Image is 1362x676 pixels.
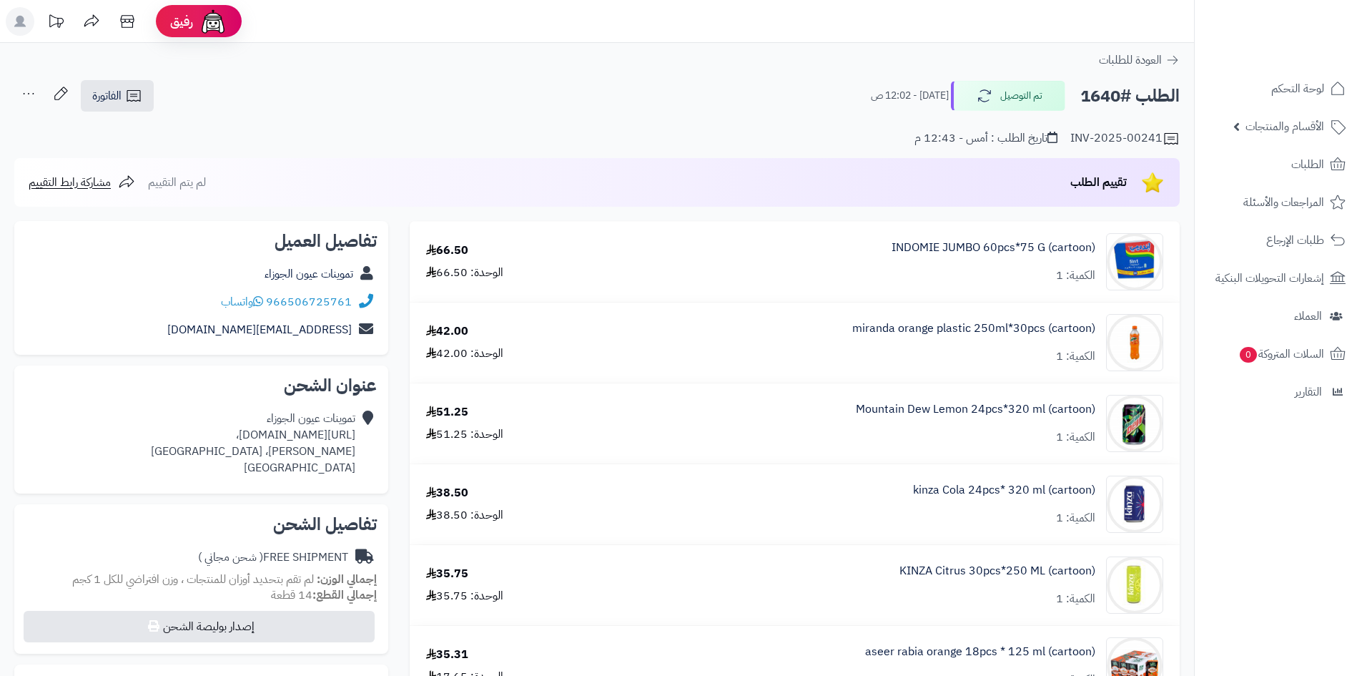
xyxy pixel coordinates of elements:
[899,563,1095,579] a: KINZA Citrus 30pcs*250 ML (cartoon)
[199,7,227,36] img: ai-face.png
[1203,72,1353,106] a: لوحة التحكم
[1238,344,1324,364] span: السلات المتروكة
[426,404,468,421] div: 51.25
[1294,306,1322,326] span: العملاء
[167,321,352,338] a: [EMAIL_ADDRESS][DOMAIN_NAME]
[871,89,949,103] small: [DATE] - 12:02 ص
[198,549,348,566] div: FREE SHIPMENT
[148,174,206,191] span: لم يتم التقييم
[426,566,468,582] div: 35.75
[1203,375,1353,409] a: التقارير
[312,587,377,604] strong: إجمالي القطع:
[1107,557,1163,614] img: 1747642470-SWljGn0cexbESGIzp0sv6aBsGevSp6gP-90x90.jpg
[426,588,503,604] div: الوحدة: 35.75
[426,485,468,501] div: 38.50
[1107,314,1163,371] img: 1747574567-92069f26-ea2c-41d8-b149-614162ac-90x90.jpg
[426,323,468,340] div: 42.00
[1107,476,1163,533] img: 1747641255-37MuAnv2Ak8iDtNswclxY6RhRXkc7hb0-90x90.jpg
[426,243,468,259] div: 66.50
[1243,192,1324,212] span: المراجعات والأسئلة
[317,571,377,588] strong: إجمالي الوزن:
[26,516,377,533] h2: تفاصيل الشحن
[24,611,375,642] button: إصدار بوليصة الشحن
[426,507,503,524] div: الوحدة: 38.50
[914,130,1057,147] div: تاريخ الطلب : أمس - 12:43 م
[913,482,1095,499] a: kinza Cola 24pcs* 320 ml (cartoon)
[29,174,135,191] a: مشاركة رابط التقييم
[951,81,1065,111] button: تم التوصيل
[1070,130,1180,147] div: INV-2025-00241
[892,240,1095,256] a: INDOMIE JUMBO 60pcs*75 G (cartoon)
[1215,268,1324,288] span: إشعارات التحويلات البنكية
[170,13,193,30] span: رفيق
[1099,52,1180,69] a: العودة للطلبات
[426,647,468,663] div: 35.31
[81,80,154,112] a: الفاتورة
[1099,52,1162,69] span: العودة للطلبات
[426,426,503,443] div: الوحدة: 51.25
[26,232,377,250] h2: تفاصيل العميل
[92,87,122,104] span: الفاتورة
[1203,223,1353,258] a: طلبات الإرجاع
[1203,147,1353,182] a: الطلبات
[1203,337,1353,371] a: السلات المتروكة0
[265,265,353,283] a: تموينات عيون الجوزاء
[1240,347,1257,363] span: 0
[1070,174,1127,191] span: تقييم الطلب
[221,293,263,310] a: واتساب
[271,587,377,604] small: 14 قطعة
[26,377,377,394] h2: عنوان الشحن
[1291,155,1324,175] span: الطلبات
[1056,348,1095,365] div: الكمية: 1
[1107,233,1163,290] img: 1747283225-Screenshot%202025-05-15%20072245-90x90.jpg
[426,265,503,281] div: الوحدة: 66.50
[852,320,1095,337] a: miranda orange plastic 250ml*30pcs (cartoon)
[1203,299,1353,333] a: العملاء
[1107,395,1163,452] img: 1747589162-6e7ff969-24c4-4b5f-83cf-0a0709aa-90x90.jpg
[1056,510,1095,526] div: الكمية: 1
[198,549,263,566] span: ( شحن مجاني )
[266,293,352,310] a: 966506725761
[151,411,355,476] div: تموينات عيون الجوزاء [URL][DOMAIN_NAME]، [PERSON_NAME]، [GEOGRAPHIC_DATA] [GEOGRAPHIC_DATA]
[72,571,314,588] span: لم تقم بتحديد أوزان للمنتجات ، وزن افتراضي للكل 1 كجم
[38,7,74,39] a: تحديثات المنصة
[1080,82,1180,111] h2: الطلب #1640
[29,174,111,191] span: مشاركة رابط التقييم
[1203,261,1353,295] a: إشعارات التحويلات البنكية
[1056,268,1095,284] div: الكمية: 1
[1266,230,1324,250] span: طلبات الإرجاع
[426,346,503,362] div: الوحدة: 42.00
[1203,185,1353,220] a: المراجعات والأسئلة
[1056,591,1095,607] div: الكمية: 1
[1245,117,1324,137] span: الأقسام والمنتجات
[865,644,1095,660] a: aseer rabia orange 18pcs * 125 ml (cartoon)
[1295,382,1322,402] span: التقارير
[1056,429,1095,446] div: الكمية: 1
[1271,79,1324,99] span: لوحة التحكم
[856,401,1095,418] a: Mountain Dew Lemon 24pcs*320 ml (cartoon)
